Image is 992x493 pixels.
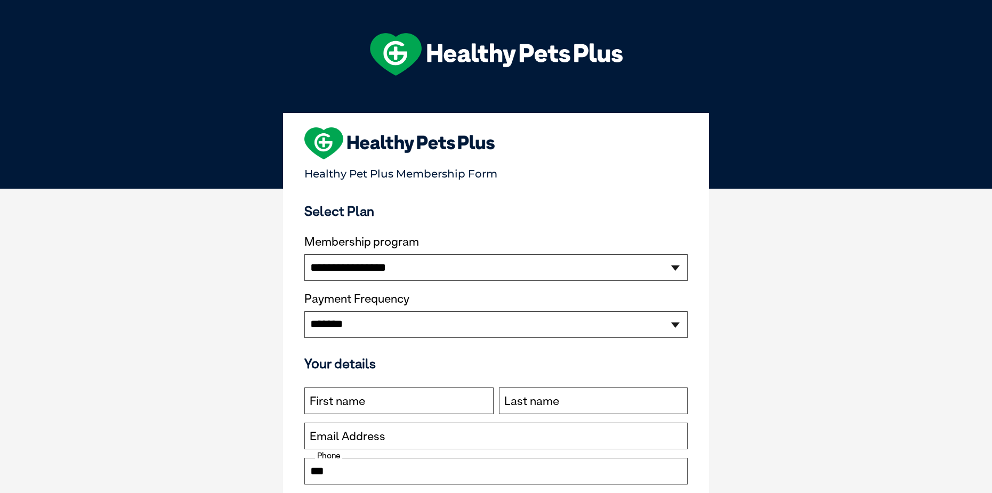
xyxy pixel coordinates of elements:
[304,355,688,371] h3: Your details
[304,292,409,306] label: Payment Frequency
[310,394,365,408] label: First name
[310,430,385,443] label: Email Address
[304,235,688,249] label: Membership program
[315,451,342,460] label: Phone
[304,127,495,159] img: heart-shape-hpp-logo-large.png
[504,394,559,408] label: Last name
[304,163,688,180] p: Healthy Pet Plus Membership Form
[370,33,623,76] img: hpp-logo-landscape-green-white.png
[304,203,688,219] h3: Select Plan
